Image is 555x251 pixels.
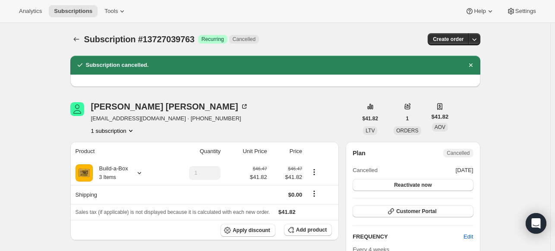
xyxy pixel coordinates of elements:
span: Edit [464,232,473,241]
span: [EMAIL_ADDRESS][DOMAIN_NAME] · [PHONE_NUMBER] [91,114,249,123]
span: AOV [435,124,445,130]
span: Sales tax (if applicable) is not displayed because it is calculated with each new order. [76,209,270,215]
button: Create order [428,33,469,45]
span: Customer Portal [396,208,436,215]
span: [DATE] [456,166,473,175]
span: $41.82 [363,115,378,122]
button: Product actions [307,167,321,177]
span: $41.82 [432,113,449,121]
button: Tools [99,5,132,17]
button: Help [460,5,499,17]
button: Dismiss notification [465,59,477,71]
span: Tools [104,8,118,15]
button: Subscriptions [70,33,82,45]
span: Add product [296,226,327,233]
button: $41.82 [357,113,384,125]
small: $46.47 [253,166,267,171]
button: Subscriptions [49,5,98,17]
button: 1 [401,113,414,125]
span: Help [474,8,486,15]
span: Settings [515,8,536,15]
span: Create order [433,36,464,43]
h2: Plan [353,149,366,157]
h2: FREQUENCY [353,232,464,241]
span: 1 [406,115,409,122]
button: Reactivate now [353,179,473,191]
span: Analytics [19,8,42,15]
span: Cancelled [233,36,255,43]
span: Apply discount [233,227,270,234]
span: LTV [366,128,375,134]
button: Edit [458,230,478,244]
th: Price [270,142,305,161]
span: Subscriptions [54,8,92,15]
button: Analytics [14,5,47,17]
small: 3 Items [99,174,116,180]
button: Apply discount [221,224,275,237]
span: Subscription #13727039763 [84,35,195,44]
div: Open Intercom Messenger [526,213,546,234]
th: Unit Price [223,142,270,161]
th: Shipping [70,185,166,204]
span: $41.82 [278,209,296,215]
th: Product [70,142,166,161]
button: Product actions [91,126,135,135]
th: Quantity [165,142,223,161]
span: $41.82 [250,173,267,182]
button: Add product [284,224,332,236]
span: Recurring [202,36,224,43]
div: Build-a-Box [93,164,128,182]
button: Settings [501,5,541,17]
span: ORDERS [396,128,418,134]
div: [PERSON_NAME] [PERSON_NAME] [91,102,249,111]
img: product img [76,164,93,182]
h2: Subscription cancelled. [86,61,149,69]
button: Shipping actions [307,189,321,198]
span: $41.82 [272,173,303,182]
span: Reactivate now [394,182,432,188]
span: Barbara Baehr [70,102,84,116]
span: Cancelled [353,166,378,175]
small: $46.47 [288,166,302,171]
span: $0.00 [288,191,303,198]
button: Customer Portal [353,205,473,217]
span: Cancelled [447,150,470,157]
